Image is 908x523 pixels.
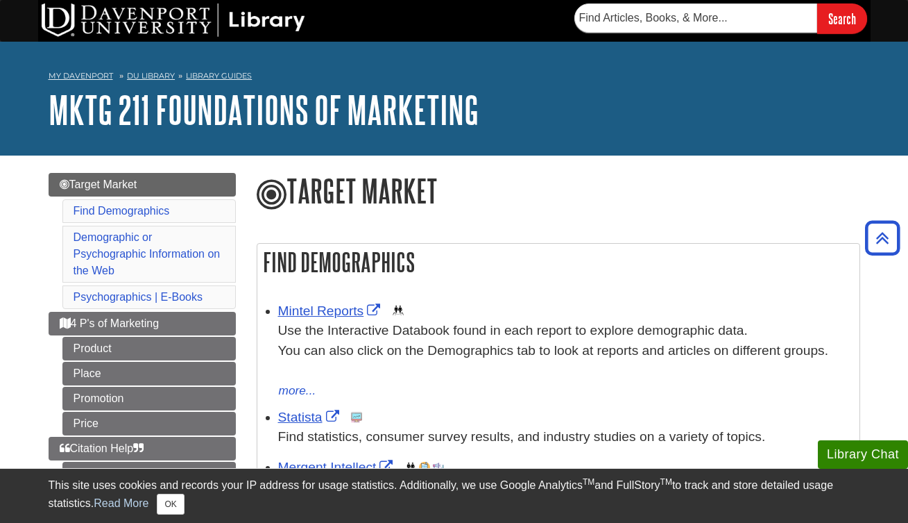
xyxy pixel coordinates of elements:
img: DU Library [42,3,305,37]
span: Target Market [60,179,137,190]
a: Price [62,412,236,435]
button: more... [278,381,317,401]
a: Product [62,337,236,360]
a: Promotion [62,387,236,410]
h1: Target Market [257,173,860,212]
button: Library Chat [818,440,908,469]
sup: TM [583,477,594,487]
nav: breadcrumb [49,67,860,89]
p: Find statistics, consumer survey results, and industry studies on a variety of topics. [278,427,853,447]
img: Demographics [405,462,416,473]
a: Psychographics | E-Books [74,291,203,303]
img: Company Information [419,462,430,473]
a: Link opens in new window [278,460,397,474]
div: This site uses cookies and records your IP address for usage statistics. Additionally, we use Goo... [49,477,860,515]
a: Demographic or Psychographic Information on the Web [74,231,221,276]
a: Citation Help [49,437,236,460]
a: MKTG 211 Foundations of Marketing [49,88,479,131]
h2: Find Demographics [257,244,859,281]
a: 4 P's of Marketing [49,312,236,335]
span: Citation Help [60,442,144,454]
a: Link opens in new window [278,410,343,424]
span: 4 P's of Marketing [60,317,160,329]
button: Close [157,494,184,515]
input: Search [817,3,867,33]
a: DU Library [127,71,175,81]
a: Citation for Textbook [62,462,236,485]
sup: TM [660,477,672,487]
input: Find Articles, Books, & More... [574,3,817,33]
a: My Davenport [49,70,113,82]
a: Place [62,362,236,385]
img: Industry Report [433,462,444,473]
a: Target Market [49,173,236,197]
a: Library Guides [186,71,252,81]
img: Statistics [351,412,362,423]
a: Find Demographics [74,205,170,217]
a: Read More [94,497,148,509]
form: Searches DU Library's articles, books, and more [574,3,867,33]
a: Back to Top [860,229,905,247]
a: Link opens in new window [278,304,384,318]
div: Use the Interactive Databook found in each report to explore demographic data. You can also click... [278,321,853,381]
img: Demographics [393,305,404,316]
